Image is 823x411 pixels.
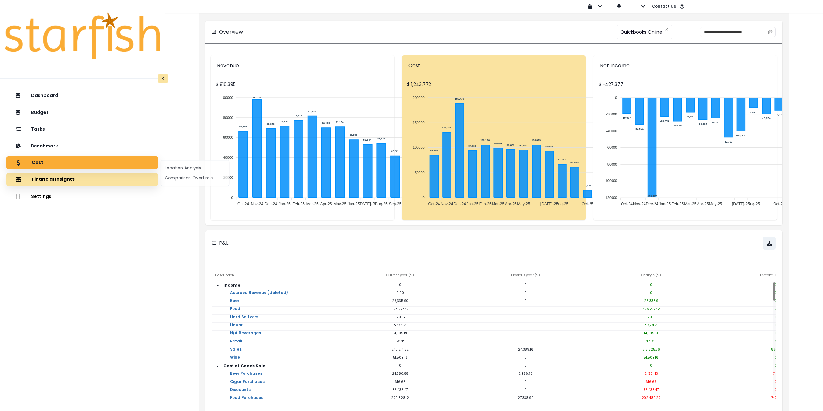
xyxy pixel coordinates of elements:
p: 129.15 [589,315,714,319]
p: 0 [463,387,588,392]
a: Accrued Revenue (deleted) [225,290,293,303]
a: Beer Purchases [225,371,267,384]
tspan: May-25 [333,202,346,206]
button: Dashboard [6,89,158,102]
button: Financial Insights [6,173,158,186]
tspan: Oct-24 [237,202,249,206]
tspan: Apr-25 [320,202,332,206]
div: Change ( $ ) [589,269,714,282]
div: Previous year ( $ ) [463,269,588,282]
tspan: Apr-25 [505,202,517,206]
tspan: -100000 [604,179,617,183]
p: Cost [408,62,579,70]
a: Retail [225,339,247,352]
p: 0 [463,363,588,368]
tspan: Sep-25 [389,202,402,206]
p: 616.65 [337,379,463,384]
p: 24,389.16 [463,347,588,352]
p: Cost [32,160,43,166]
button: Clear [665,26,669,33]
p: 373.35 [337,339,463,344]
tspan: Dec-24 [265,202,277,206]
svg: close [665,27,669,31]
tspan: -80000 [606,162,617,166]
strong: Income [223,282,240,288]
tspan: Nov-24 [441,202,453,206]
p: 36,435.47 [337,387,463,392]
button: Comparison Overtime [161,173,229,183]
a: Beer [225,298,244,311]
tspan: Jan-25 [659,202,671,206]
p: Overview [219,28,243,36]
tspan: 100000 [221,96,233,100]
p: 0.00 [337,290,463,295]
tspan: [DATE]-25 [359,202,376,206]
button: Tasks [6,123,158,135]
p: 57,771.13 [337,323,463,328]
tspan: 0 [423,196,425,200]
button: Budget [6,106,158,119]
p: 14,309.19 [589,331,714,336]
p: 0 [463,298,588,303]
tspan: 0 [231,196,233,200]
p: 0 [589,282,714,287]
tspan: Oct-25 [582,202,593,206]
span: Quickbooks Online [620,25,662,39]
a: N/A Beverages [225,331,266,344]
p: 21,364.13 [589,371,714,376]
p: 0 [463,315,588,319]
tspan: Feb-25 [292,202,305,206]
tspan: 150000 [413,121,425,124]
p: 0 [337,282,463,287]
p: 27,338.90 [463,395,588,400]
p: 51,509.16 [337,355,463,360]
tspan: 200000 [413,96,425,100]
tspan: Feb-25 [479,202,492,206]
p: $ 816,395 [216,81,389,88]
p: 0 [463,331,588,336]
tspan: Aug-25 [375,202,388,206]
a: Food Purchases [225,395,268,408]
p: 26,335.9 [589,298,714,303]
a: Sales [225,347,247,360]
tspan: Apr-25 [697,202,709,206]
button: Benchmark [6,139,158,152]
tspan: Jan-25 [279,202,291,206]
tspan: Jun-25 [348,202,360,206]
tspan: -20000 [606,112,617,116]
a: Liquor [225,323,248,336]
p: 26,335.90 [337,298,463,303]
tspan: 50000 [415,171,425,175]
tspan: Nov-24 [633,202,646,206]
div: Description [212,269,337,282]
tspan: 80000 [223,116,233,120]
p: P&L [219,239,228,247]
p: 2,986.75 [463,371,588,376]
tspan: Nov-24 [251,202,263,206]
p: 51,509.16 [589,355,714,360]
tspan: -40000 [606,129,617,133]
p: 240,214.52 [337,347,463,352]
p: 0 [463,307,588,311]
tspan: Dec-24 [646,202,658,206]
p: 129.15 [337,315,463,319]
tspan: 40000 [223,156,233,159]
button: Settings [6,190,158,203]
button: Location Analysis [161,163,229,173]
p: 215,825.36 [589,347,714,352]
p: 0 [463,290,588,295]
button: Cost [6,156,158,169]
tspan: Mar-25 [684,202,696,206]
span: arrow down [215,364,220,369]
p: Dashboard [31,93,58,98]
p: 0 [463,339,588,344]
tspan: Oct-24 [621,202,633,206]
tspan: 60000 [223,135,233,139]
p: 0 [463,379,588,384]
p: 0 [337,363,463,368]
p: 229,828.12 [337,395,463,400]
p: 0 [463,282,588,287]
p: 373.35 [589,339,714,344]
a: Wine [225,355,245,368]
p: 14,309.19 [337,331,463,336]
